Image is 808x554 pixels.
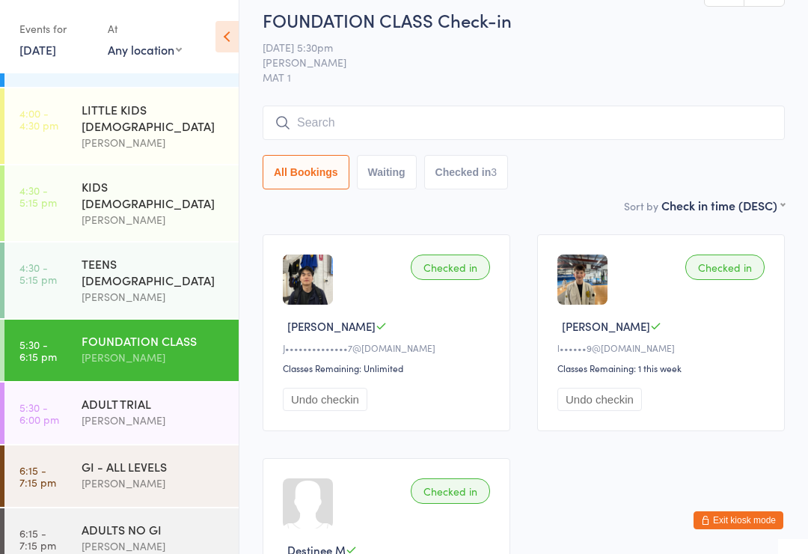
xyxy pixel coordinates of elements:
div: [PERSON_NAME] [82,349,226,366]
a: 5:30 -6:15 pmFOUNDATION CLASS[PERSON_NAME] [4,320,239,381]
button: Waiting [357,155,417,189]
time: 5:30 - 6:00 pm [19,401,59,425]
div: [PERSON_NAME] [82,475,226,492]
div: [PERSON_NAME] [82,134,226,151]
span: [PERSON_NAME] [287,318,376,334]
div: Checked in [685,255,765,280]
button: Exit kiosk mode [694,511,783,529]
div: KIDS [DEMOGRAPHIC_DATA] [82,178,226,211]
div: FOUNDATION CLASS [82,332,226,349]
div: J••••••••••••••7@[DOMAIN_NAME] [283,341,495,354]
div: LITTLE KIDS [DEMOGRAPHIC_DATA] [82,101,226,134]
time: 4:30 - 5:15 pm [19,261,57,285]
button: Checked in3 [424,155,509,189]
div: Events for [19,16,93,41]
h2: FOUNDATION CLASS Check-in [263,7,785,32]
div: Any location [108,41,182,58]
div: Classes Remaining: 1 this week [557,362,769,374]
img: image1743053351.png [557,255,607,305]
div: [PERSON_NAME] [82,412,226,429]
span: [PERSON_NAME] [562,318,650,334]
button: All Bookings [263,155,349,189]
div: TEENS [DEMOGRAPHIC_DATA] [82,255,226,288]
a: 4:30 -5:15 pmTEENS [DEMOGRAPHIC_DATA][PERSON_NAME] [4,243,239,318]
label: Sort by [624,198,658,213]
div: Checked in [411,255,490,280]
div: Classes Remaining: Unlimited [283,362,495,374]
div: ADULTS NO GI [82,521,226,538]
div: [PERSON_NAME] [82,211,226,228]
span: [PERSON_NAME] [263,55,762,70]
button: Undo checkin [283,388,367,411]
div: l••••••9@[DOMAIN_NAME] [557,341,769,354]
img: image1756879722.png [283,255,333,305]
input: Search [263,106,785,140]
time: 4:00 - 4:30 pm [19,107,58,131]
time: 6:15 - 7:15 pm [19,527,56,551]
a: 6:15 -7:15 pmGI - ALL LEVELS[PERSON_NAME] [4,445,239,507]
button: Undo checkin [557,388,642,411]
div: [PERSON_NAME] [82,288,226,305]
a: [DATE] [19,41,56,58]
a: 5:30 -6:00 pmADULT TRIAL[PERSON_NAME] [4,383,239,444]
div: Checked in [411,478,490,504]
time: 6:15 - 7:15 pm [19,464,56,488]
div: At [108,16,182,41]
a: 4:30 -5:15 pmKIDS [DEMOGRAPHIC_DATA][PERSON_NAME] [4,165,239,241]
span: MAT 1 [263,70,785,85]
div: ADULT TRIAL [82,395,226,412]
div: 3 [491,166,497,178]
div: Check in time (DESC) [661,197,785,213]
time: 5:30 - 6:15 pm [19,338,57,362]
div: GI - ALL LEVELS [82,458,226,475]
time: 4:30 - 5:15 pm [19,184,57,208]
span: [DATE] 5:30pm [263,40,762,55]
a: 4:00 -4:30 pmLITTLE KIDS [DEMOGRAPHIC_DATA][PERSON_NAME] [4,88,239,164]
